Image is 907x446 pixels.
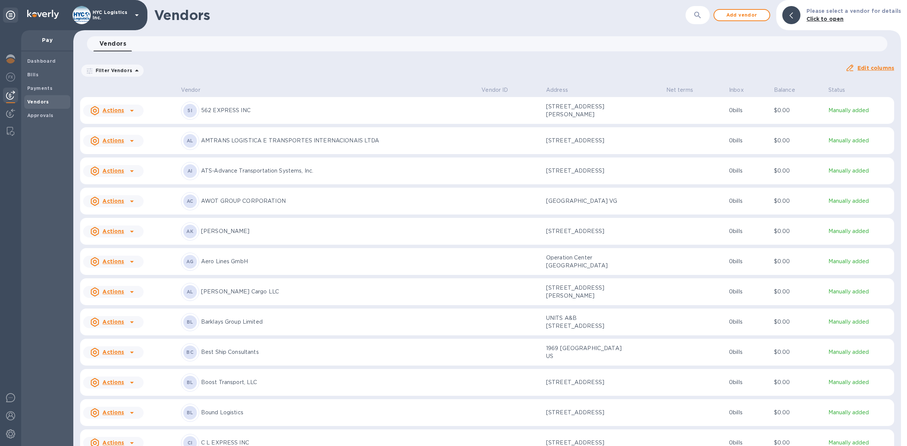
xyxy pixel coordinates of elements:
[102,198,124,204] u: Actions
[828,227,891,235] p: Manually added
[186,228,193,234] b: AK
[546,86,568,94] p: Address
[187,440,193,446] b: CI
[27,58,56,64] b: Dashboard
[481,86,508,94] p: Vendor ID
[201,167,475,175] p: ATS-Advance Transportation Systems, Inc.
[27,113,54,118] b: Approvals
[102,107,124,113] u: Actions
[201,258,475,265] p: Aero Lines GmbН
[729,378,768,386] p: 0 bills
[729,106,768,114] p: 0 bills
[729,167,768,175] p: 0 bills
[774,137,822,145] p: $0.00
[714,9,770,21] button: Add vendor
[546,378,622,386] p: [STREET_ADDRESS]
[181,86,200,94] p: Vendor
[187,289,193,295] b: AL
[774,288,822,296] p: $0.00
[201,137,475,145] p: AMTRANS LOGISTICA E TRANSPORTES INTERNACIONAIS LTDA
[27,10,59,19] img: Logo
[729,409,768,417] p: 0 bills
[201,409,475,417] p: Bound Logistics
[774,86,795,94] p: Balance
[774,409,822,417] p: $0.00
[102,409,124,415] u: Actions
[546,103,622,119] p: [STREET_ADDRESS][PERSON_NAME]
[186,259,193,264] b: AG
[102,440,124,446] u: Actions
[187,108,192,113] b: 5I
[187,138,193,144] b: AL
[666,86,703,94] span: Net terms
[201,227,475,235] p: [PERSON_NAME]
[828,197,891,205] p: Manually added
[201,348,475,356] p: Best Ship Consultants
[102,319,124,325] u: Actions
[93,10,130,20] p: HYC Logistics Inc.
[102,289,124,295] u: Actions
[546,86,578,94] span: Address
[828,318,891,326] p: Manually added
[720,11,763,20] span: Add vendor
[774,378,822,386] p: $0.00
[774,197,822,205] p: $0.00
[102,168,124,174] u: Actions
[181,86,210,94] span: Vendor
[546,409,622,417] p: [STREET_ADDRESS]
[729,348,768,356] p: 0 bills
[774,227,822,235] p: $0.00
[666,86,693,94] p: Net terms
[546,314,622,330] p: UNITS A&B [STREET_ADDRESS]
[774,348,822,356] p: $0.00
[828,288,891,296] p: Manually added
[27,99,49,105] b: Vendors
[102,379,124,385] u: Actions
[93,67,132,74] p: Filter Vendors
[729,197,768,205] p: 0 bills
[828,86,845,94] p: Status
[546,344,622,360] p: 1969 [GEOGRAPHIC_DATA] US
[857,65,894,71] u: Edit columns
[828,137,891,145] p: Manually added
[774,318,822,326] p: $0.00
[546,284,622,300] p: [STREET_ADDRESS][PERSON_NAME]
[729,318,768,326] p: 0 bills
[201,378,475,386] p: Boost Transport, LLC
[729,86,744,94] p: Inbox
[774,106,822,114] p: $0.00
[3,8,18,23] div: Unpin categories
[187,198,193,204] b: AC
[806,16,844,22] b: Click to open
[481,86,518,94] span: Vendor ID
[201,106,475,114] p: 562 EXPRESS INC
[154,7,599,23] h1: Vendors
[187,380,193,385] b: BL
[729,137,768,145] p: 0 bills
[201,318,475,326] p: Barklays Group Limited
[546,167,622,175] p: [STREET_ADDRESS]
[201,197,475,205] p: AWOT GROUP CORPORATION
[806,8,901,14] b: Please select a vendor for details
[6,73,15,82] img: Foreign exchange
[774,167,822,175] p: $0.00
[99,39,126,49] span: Vendors
[828,409,891,417] p: Manually added
[828,348,891,356] p: Manually added
[187,168,193,174] b: AI
[102,349,124,355] u: Actions
[828,378,891,386] p: Manually added
[729,227,768,235] p: 0 bills
[828,258,891,265] p: Manually added
[546,227,622,235] p: [STREET_ADDRESS]
[546,197,622,205] p: [GEOGRAPHIC_DATA] VG
[27,72,39,77] b: Bills
[546,254,622,270] p: Operation Center [GEOGRAPHIC_DATA]
[201,288,475,296] p: [PERSON_NAME] Cargo LLC
[729,288,768,296] p: 0 bills
[828,167,891,175] p: Manually added
[186,349,193,355] b: BC
[729,86,754,94] span: Inbox
[774,86,805,94] span: Balance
